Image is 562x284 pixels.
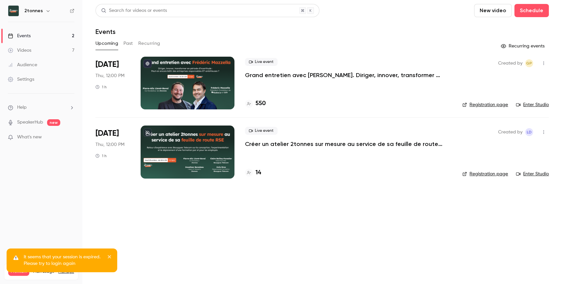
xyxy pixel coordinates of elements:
a: SpeakerHub [17,119,43,126]
span: new [47,119,60,126]
p: It seems that your session is expired. Please try to login again [24,254,103,267]
span: Thu, 12:00 PM [95,72,124,79]
a: Enter Studio [516,101,549,108]
a: Enter Studio [516,171,549,177]
span: GP [526,59,532,67]
span: Louis de Jabrun [525,128,533,136]
div: Audience [8,62,37,68]
h6: 2tonnes [24,8,43,14]
span: Help [17,104,27,111]
h4: 550 [255,99,266,108]
button: close [107,254,112,262]
button: Recurring events [498,41,549,51]
button: Schedule [514,4,549,17]
a: Registration page [462,171,508,177]
div: Settings [8,76,34,83]
span: [DATE] [95,128,119,139]
a: Grand entretien avec [PERSON_NAME]. Diriger, innover, transformer en période d’incertitude : peut... [245,71,442,79]
span: Created by [498,128,522,136]
div: Videos [8,47,31,54]
span: Live event [245,58,278,66]
h4: 14 [255,168,261,177]
div: 1 h [95,153,107,158]
img: 2tonnes [8,6,19,16]
button: New video [474,4,512,17]
a: 14 [245,168,261,177]
span: Gabrielle Piot [525,59,533,67]
div: Events [8,33,31,39]
button: Upcoming [95,38,118,49]
div: Search for videos or events [101,7,167,14]
div: 1 h [95,84,107,90]
li: help-dropdown-opener [8,104,74,111]
iframe: Noticeable Trigger [67,134,74,140]
a: 550 [245,99,266,108]
span: What's new [17,134,42,141]
span: Thu, 12:00 PM [95,141,124,148]
a: Registration page [462,101,508,108]
button: Recurring [138,38,160,49]
span: Ld [527,128,532,136]
a: Créer un atelier 2tonnes sur mesure au service de sa feuille de route RSE [245,140,442,148]
h1: Events [95,28,116,36]
button: Past [123,38,133,49]
span: Created by [498,59,522,67]
div: Oct 16 Thu, 12:00 PM (Europe/Paris) [95,57,130,109]
span: Live event [245,127,278,135]
span: [DATE] [95,59,119,70]
div: Oct 23 Thu, 12:00 PM (Europe/Paris) [95,126,130,178]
